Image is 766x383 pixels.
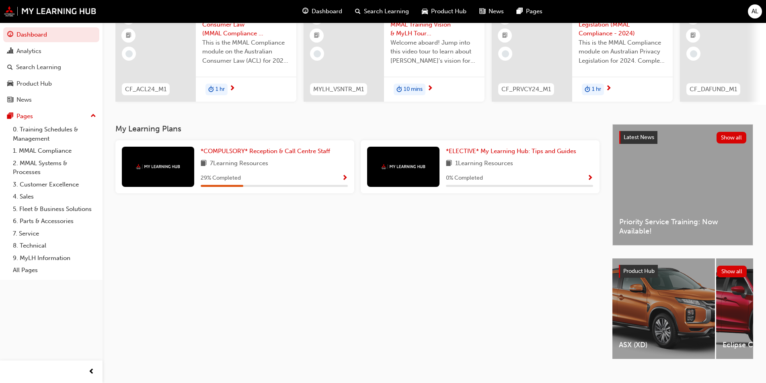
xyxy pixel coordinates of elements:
[136,164,180,169] img: mmal
[90,111,96,121] span: up-icon
[364,7,409,16] span: Search Learning
[302,6,308,16] span: guage-icon
[201,174,241,183] span: 29 % Completed
[10,157,99,178] a: 2. MMAL Systems & Processes
[502,31,508,41] span: booktick-icon
[3,92,99,107] a: News
[427,85,433,92] span: next-icon
[3,26,99,109] button: DashboardAnalyticsSearch LearningProduct HubNews
[390,11,478,38] span: My Learning Hub: MMAL Training Vision & MyLH Tour (Elective)
[16,47,41,56] div: Analytics
[592,85,601,94] span: 1 hr
[296,3,349,20] a: guage-iconDashboard
[690,50,697,57] span: learningRecordVerb_NONE-icon
[3,109,99,124] button: Pages
[624,134,654,141] span: Latest News
[342,175,348,182] span: Show Progress
[210,159,268,169] span: 7 Learning Resources
[229,85,235,92] span: next-icon
[455,159,513,169] span: 1 Learning Resources
[7,113,13,120] span: pages-icon
[7,31,13,39] span: guage-icon
[126,31,131,41] span: booktick-icon
[612,258,715,359] a: ASX (XD)
[446,147,579,156] a: *ELECTIVE* My Learning Hub: Tips and Guides
[510,3,549,20] a: pages-iconPages
[587,173,593,183] button: Show Progress
[492,4,673,102] a: CF_PRVCY24_M1Australian Privacy Legislation (MMAL Compliance - 2024)This is the MMAL Compliance m...
[201,159,207,169] span: book-icon
[314,31,320,41] span: booktick-icon
[446,174,483,183] span: 0 % Completed
[690,31,696,41] span: booktick-icon
[125,50,133,57] span: learningRecordVerb_NONE-icon
[4,6,97,16] img: mmal
[489,7,504,16] span: News
[10,123,99,145] a: 0. Training Schedules & Management
[431,7,466,16] span: Product Hub
[312,7,342,16] span: Dashboard
[7,48,13,55] span: chart-icon
[202,11,290,38] span: The Australian Consumer Law (MMAL Compliance - 2024)
[208,84,214,95] span: duration-icon
[16,95,32,104] div: News
[10,240,99,252] a: 8. Technical
[526,7,542,16] span: Pages
[10,190,99,203] a: 4. Sales
[115,124,600,133] h3: My Learning Plans
[201,147,330,155] span: *COMPULSORY* Reception & Call Centre Staff
[10,203,99,215] a: 5. Fleet & Business Solutions
[623,268,655,274] span: Product Hub
[16,79,52,88] div: Product Hub
[422,6,428,16] span: car-icon
[16,112,33,121] div: Pages
[10,252,99,264] a: 9. MyLH Information
[7,64,13,71] span: search-icon
[473,3,510,20] a: news-iconNews
[381,164,425,169] img: mmal
[717,266,747,277] button: Show all
[717,132,747,143] button: Show all
[585,84,590,95] span: duration-icon
[619,131,746,144] a: Latest NewsShow all
[612,124,753,246] a: Latest NewsShow allPriority Service Training: Now Available!
[3,44,99,59] a: Analytics
[415,3,473,20] a: car-iconProduct Hub
[349,3,415,20] a: search-iconSearch Learning
[579,11,666,38] span: Australian Privacy Legislation (MMAL Compliance - 2024)
[202,38,290,66] span: This is the MMAL Compliance module on the Australian Consumer Law (ACL) for 2024. Complete this m...
[10,178,99,191] a: 3. Customer Excellence
[216,85,225,94] span: 1 hr
[619,265,747,278] a: Product HubShow all
[579,38,666,66] span: This is the MMAL Compliance module on Australian Privacy Legislation for 2024. Complete this modu...
[125,85,166,94] span: CF_ACL24_M1
[342,173,348,183] button: Show Progress
[7,80,13,88] span: car-icon
[748,4,762,18] button: AL
[10,145,99,157] a: 1. MMAL Compliance
[619,217,746,236] span: Priority Service Training: Now Available!
[501,85,551,94] span: CF_PRVCY24_M1
[115,4,296,102] a: CF_ACL24_M1The Australian Consumer Law (MMAL Compliance - 2024)This is the MMAL Compliance module...
[304,4,485,102] a: MYLH_VSNTR_M1My Learning Hub: MMAL Training Vision & MyLH Tour (Elective)Welcome aboard! Jump int...
[3,76,99,91] a: Product Hub
[390,38,478,66] span: Welcome aboard! Jump into this video tour to learn about [PERSON_NAME]'s vision for your learning...
[201,147,333,156] a: *COMPULSORY* Reception & Call Centre Staff
[355,6,361,16] span: search-icon
[752,7,758,16] span: AL
[606,85,612,92] span: next-icon
[404,85,423,94] span: 10 mins
[10,215,99,227] a: 6. Parts & Accessories
[10,227,99,240] a: 7. Service
[16,63,61,72] div: Search Learning
[10,264,99,276] a: All Pages
[619,340,708,350] span: ASX (XD)
[446,159,452,169] span: book-icon
[479,6,485,16] span: news-icon
[587,175,593,182] span: Show Progress
[7,96,13,104] span: news-icon
[396,84,402,95] span: duration-icon
[313,85,364,94] span: MYLH_VSNTR_M1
